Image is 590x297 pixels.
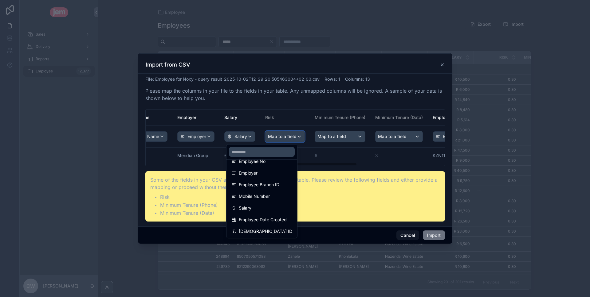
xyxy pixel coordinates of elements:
[239,228,292,235] span: [DEMOGRAPHIC_DATA] ID
[146,110,445,166] div: scrollable content
[239,193,270,200] span: Mobile Number
[239,169,258,177] span: Employer
[239,158,265,165] span: Employee No
[239,204,251,212] span: Salary
[239,216,287,223] span: Employee Date Created
[239,181,279,188] span: Employee Branch ID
